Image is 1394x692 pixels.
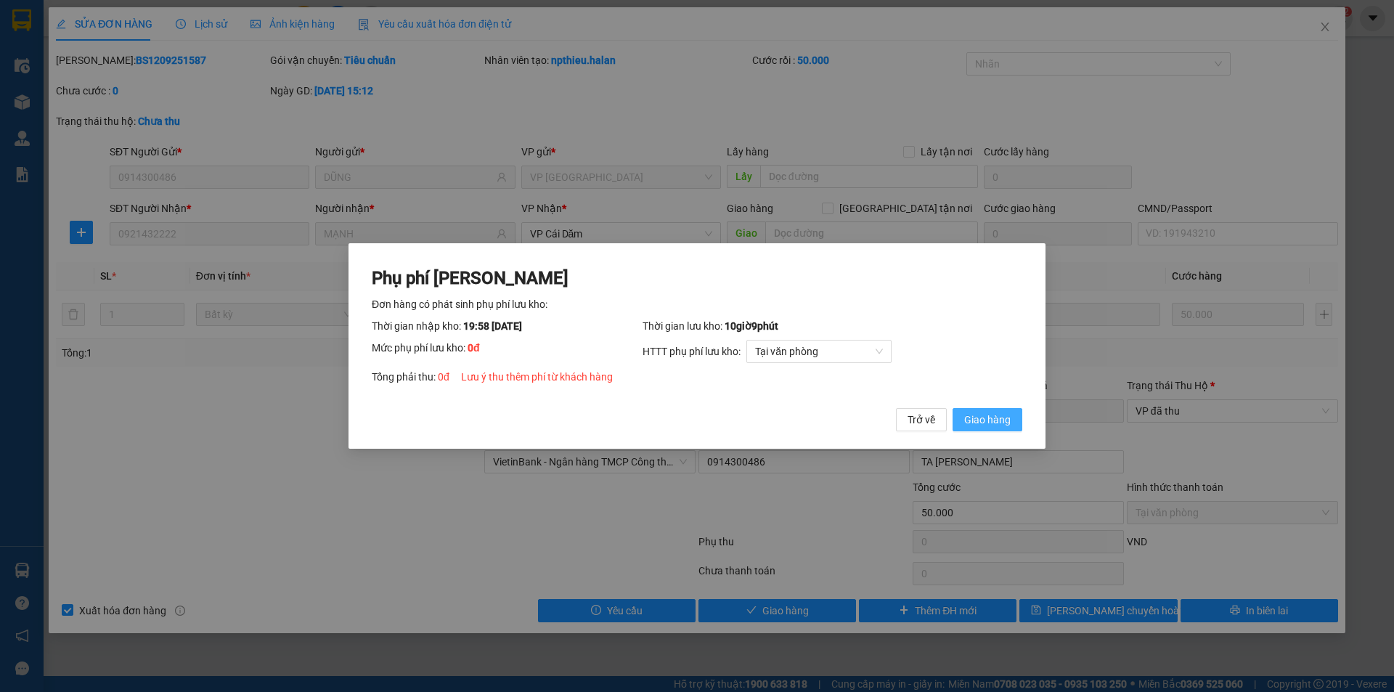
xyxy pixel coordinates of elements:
span: 10 giờ 9 phút [725,320,778,332]
div: Đơn hàng có phát sinh phụ phí lưu kho: [372,296,1022,312]
span: Giao hàng [964,412,1011,428]
span: 0 đ [438,371,449,383]
span: Phụ phí [PERSON_NAME] [372,268,568,288]
div: HTTT phụ phí lưu kho: [643,340,1022,363]
span: 0 đ [468,342,480,354]
div: Thời gian lưu kho: [643,318,1022,334]
div: Tổng phải thu: [372,369,1022,385]
span: 19:58 [DATE] [463,320,522,332]
button: Giao hàng [953,408,1022,431]
span: Tại văn phòng [755,341,883,362]
span: Trở về [908,412,935,428]
div: Mức phụ phí lưu kho: [372,340,643,363]
span: Lưu ý thu thêm phí từ khách hàng [461,371,613,383]
div: Thời gian nhập kho: [372,318,643,334]
button: Trở về [896,408,947,431]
